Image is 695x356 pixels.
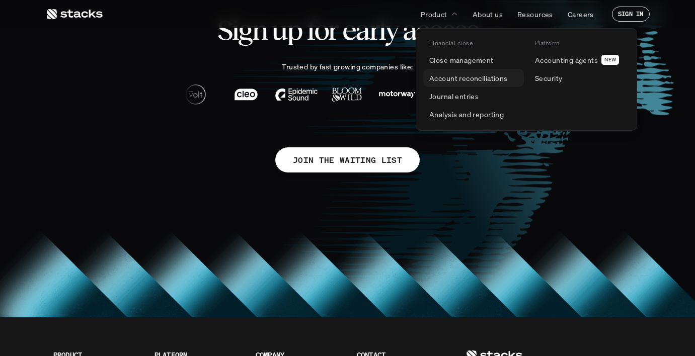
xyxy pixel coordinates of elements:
[604,57,616,63] h2: NEW
[467,5,509,23] a: About us
[423,69,524,87] a: Account reconciliations
[429,40,473,47] p: Financial close
[618,11,644,18] p: SIGN IN
[535,40,560,47] p: Platform
[529,69,630,87] a: Security
[529,51,630,69] a: Accounting agentsNEW
[535,73,562,83] p: Security
[429,73,508,83] p: Account reconciliations
[282,61,413,72] p: Trusted by fast growing companies like:
[429,91,479,102] p: Journal entries
[423,51,524,69] a: Close management
[473,9,503,20] p: About us
[535,55,598,65] p: Accounting agents
[70,15,626,46] h2: Sign up for early access
[293,153,402,167] p: JOIN THE WAITING LIST
[511,5,559,23] a: Resources
[429,55,494,65] p: Close management
[562,5,600,23] a: Careers
[517,9,553,20] p: Resources
[429,109,504,120] p: Analysis and reporting
[421,9,447,20] p: Product
[423,105,524,123] a: Analysis and reporting
[612,7,650,22] a: SIGN IN
[423,87,524,105] a: Journal entries
[568,9,594,20] p: Careers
